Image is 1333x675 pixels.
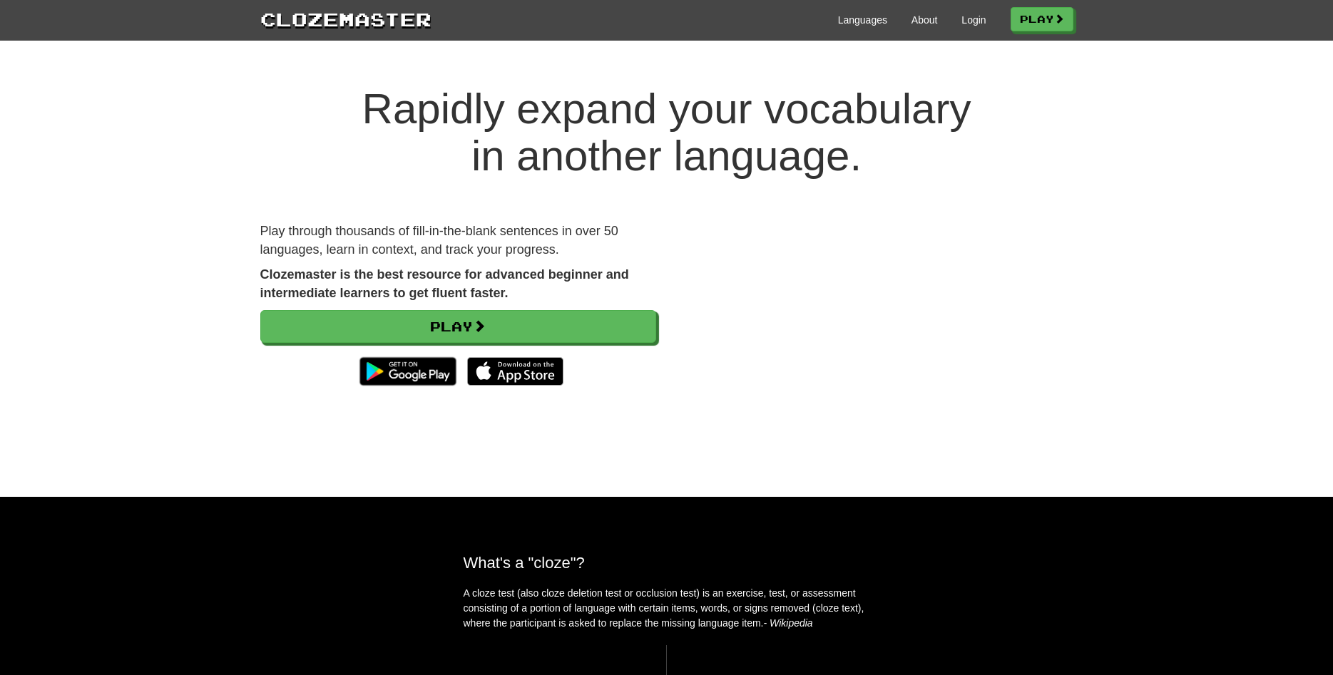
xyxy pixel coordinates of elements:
h2: What's a "cloze"? [464,554,870,572]
strong: Clozemaster is the best resource for advanced beginner and intermediate learners to get fluent fa... [260,267,629,300]
a: Play [260,310,656,343]
a: Clozemaster [260,6,431,32]
a: Play [1011,7,1073,31]
a: About [911,13,938,27]
em: - Wikipedia [764,617,813,629]
p: Play through thousands of fill-in-the-blank sentences in over 50 languages, learn in context, and... [260,222,656,259]
a: Languages [838,13,887,27]
a: Login [961,13,986,27]
p: A cloze test (also cloze deletion test or occlusion test) is an exercise, test, or assessment con... [464,586,870,631]
img: Download_on_the_App_Store_Badge_US-UK_135x40-25178aeef6eb6b83b96f5f2d004eda3bffbb37122de64afbaef7... [467,357,563,386]
img: Get it on Google Play [352,350,463,393]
